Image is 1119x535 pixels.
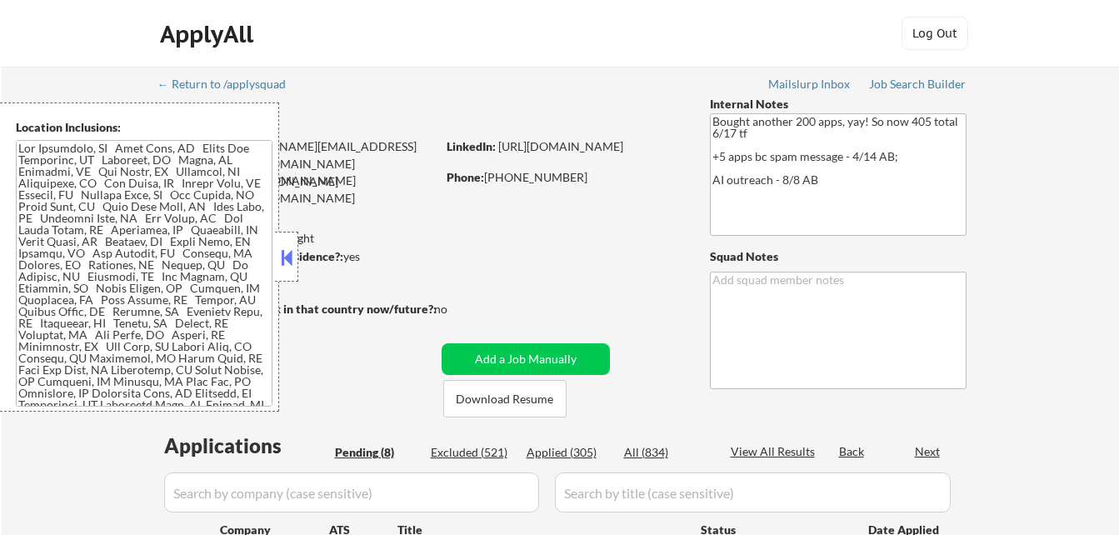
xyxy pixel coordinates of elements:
[159,108,502,129] div: [PERSON_NAME]
[710,248,967,265] div: Squad Notes
[768,77,852,94] a: Mailslurp Inbox
[16,119,272,136] div: Location Inclusions:
[443,380,567,417] button: Download Resume
[157,78,302,90] div: ← Return to /applysquad
[624,444,707,461] div: All (834)
[527,444,610,461] div: Applied (305)
[902,17,968,50] button: Log Out
[447,170,484,184] strong: Phone:
[431,444,514,461] div: Excluded (521)
[164,436,329,456] div: Applications
[731,443,820,460] div: View All Results
[915,443,942,460] div: Next
[869,78,967,90] div: Job Search Builder
[710,96,967,112] div: Internal Notes
[160,20,258,48] div: ApplyAll
[164,472,539,512] input: Search by company (case sensitive)
[442,343,610,375] button: Add a Job Manually
[447,139,496,153] strong: LinkedIn:
[335,444,418,461] div: Pending (8)
[768,78,852,90] div: Mailslurp Inbox
[498,139,623,153] a: [URL][DOMAIN_NAME]
[555,472,951,512] input: Search by title (case sensitive)
[434,301,482,317] div: no
[157,77,302,94] a: ← Return to /applysquad
[839,443,866,460] div: Back
[447,169,682,186] div: [PHONE_NUMBER]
